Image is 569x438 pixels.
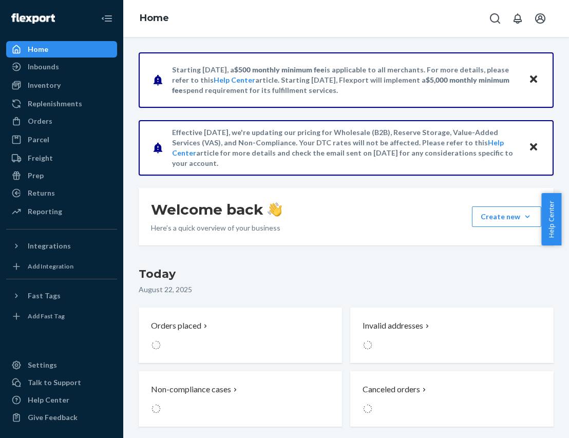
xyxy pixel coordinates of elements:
button: Fast Tags [6,288,117,304]
a: Home [140,12,169,24]
a: Orders [6,113,117,129]
button: Orders placed [139,308,342,363]
button: Non-compliance cases [139,371,342,427]
div: Help Center [28,395,69,405]
p: Invalid addresses [363,320,423,332]
button: Close Navigation [97,8,117,29]
div: Give Feedback [28,412,78,423]
button: Close [527,140,540,155]
a: Help Center [214,75,255,84]
button: Open notifications [507,8,528,29]
div: Inbounds [28,62,59,72]
div: Fast Tags [28,291,61,301]
a: Inventory [6,77,117,93]
div: Inventory [28,80,61,90]
button: Invalid addresses [350,308,554,363]
p: Non-compliance cases [151,384,231,395]
p: Effective [DATE], we're updating our pricing for Wholesale (B2B), Reserve Storage, Value-Added Se... [172,127,519,168]
h3: Today [139,266,554,282]
p: Canceled orders [363,384,420,395]
img: hand-wave emoji [268,202,282,217]
div: Parcel [28,135,49,145]
button: Help Center [541,193,561,245]
a: Home [6,41,117,58]
div: Prep [28,170,44,181]
a: Settings [6,357,117,373]
a: Add Fast Tag [6,308,117,325]
div: Replenishments [28,99,82,109]
img: Flexport logo [11,13,55,24]
h1: Welcome back [151,200,282,219]
div: Add Fast Tag [28,312,65,320]
button: Create new [472,206,541,227]
p: Orders placed [151,320,201,332]
button: Close [527,72,540,87]
a: Inbounds [6,59,117,75]
div: Orders [28,116,52,126]
button: Open Search Box [485,8,505,29]
button: Open account menu [530,8,551,29]
div: Returns [28,188,55,198]
a: Replenishments [6,96,117,112]
div: Talk to Support [28,377,81,388]
a: Freight [6,150,117,166]
p: Starting [DATE], a is applicable to all merchants. For more details, please refer to this article... [172,65,519,96]
div: Home [28,44,48,54]
a: Add Integration [6,258,117,275]
button: Integrations [6,238,117,254]
div: Settings [28,360,57,370]
div: Integrations [28,241,71,251]
a: Help Center [6,392,117,408]
button: Give Feedback [6,409,117,426]
p: Here’s a quick overview of your business [151,223,282,233]
button: Canceled orders [350,371,554,427]
ol: breadcrumbs [131,4,177,33]
a: Parcel [6,131,117,148]
a: Returns [6,185,117,201]
div: Reporting [28,206,62,217]
span: $500 monthly minimum fee [234,65,325,74]
a: Reporting [6,203,117,220]
div: Freight [28,153,53,163]
div: Add Integration [28,262,73,271]
a: Prep [6,167,117,184]
button: Talk to Support [6,374,117,391]
p: August 22, 2025 [139,284,554,295]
